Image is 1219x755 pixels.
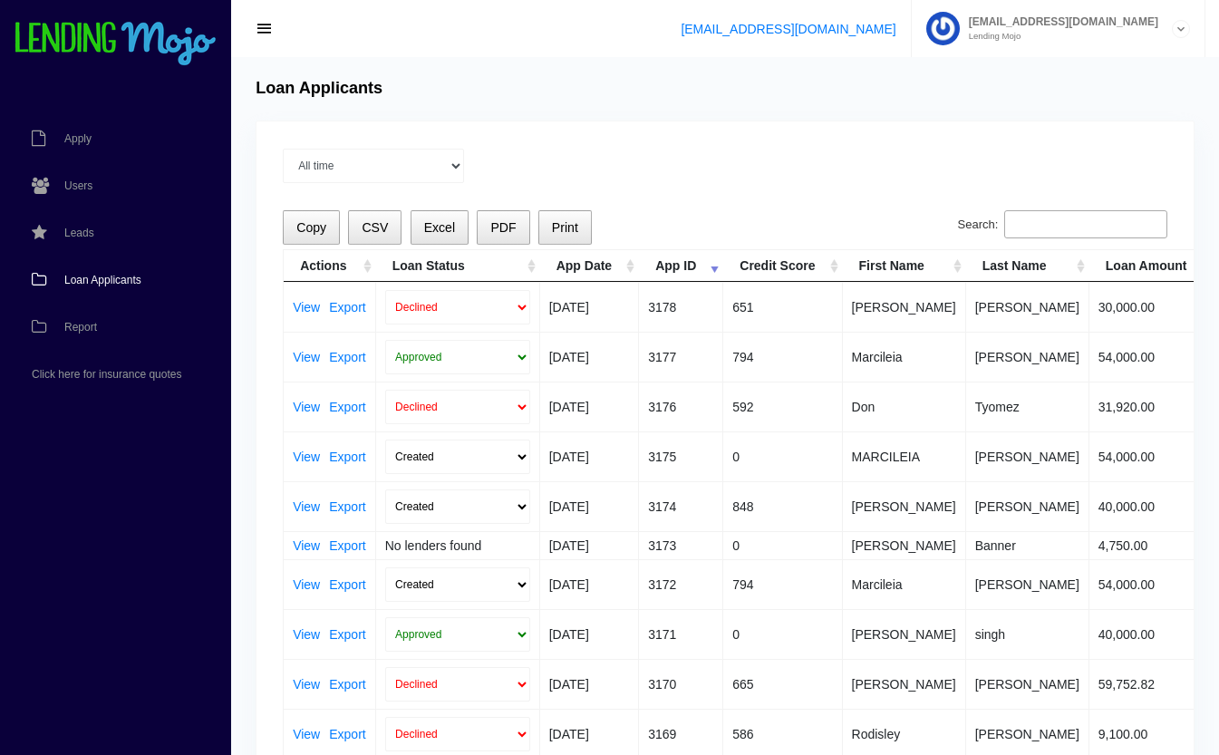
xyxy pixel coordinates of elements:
[293,728,320,740] a: View
[540,559,639,609] td: [DATE]
[362,220,388,235] span: CSV
[843,382,966,431] td: Don
[424,220,455,235] span: Excel
[284,250,376,282] th: Actions: activate to sort column ascending
[411,210,469,246] button: Excel
[958,210,1167,239] label: Search:
[293,401,320,413] a: View
[64,227,94,238] span: Leads
[490,220,516,235] span: PDF
[723,431,842,481] td: 0
[723,250,842,282] th: Credit Score: activate to sort column ascending
[1089,431,1214,481] td: 54,000.00
[293,301,320,314] a: View
[966,332,1089,382] td: [PERSON_NAME]
[639,531,723,559] td: 3173
[64,322,97,333] span: Report
[960,32,1158,41] small: Lending Mojo
[966,609,1089,659] td: singh
[639,609,723,659] td: 3171
[1089,382,1214,431] td: 31,920.00
[329,450,365,463] a: Export
[32,369,181,380] span: Click here for insurance quotes
[966,559,1089,609] td: [PERSON_NAME]
[966,481,1089,531] td: [PERSON_NAME]
[723,282,842,332] td: 651
[639,282,723,332] td: 3178
[1089,659,1214,709] td: 59,752.82
[329,401,365,413] a: Export
[843,559,966,609] td: Marcileia
[723,559,842,609] td: 794
[376,250,540,282] th: Loan Status: activate to sort column ascending
[843,481,966,531] td: [PERSON_NAME]
[540,659,639,709] td: [DATE]
[329,351,365,363] a: Export
[843,659,966,709] td: [PERSON_NAME]
[843,282,966,332] td: [PERSON_NAME]
[296,220,326,235] span: Copy
[1089,609,1214,659] td: 40,000.00
[966,382,1089,431] td: Tyomez
[540,531,639,559] td: [DATE]
[1089,531,1214,559] td: 4,750.00
[540,609,639,659] td: [DATE]
[1089,481,1214,531] td: 40,000.00
[723,609,842,659] td: 0
[960,16,1158,27] span: [EMAIL_ADDRESS][DOMAIN_NAME]
[540,332,639,382] td: [DATE]
[639,431,723,481] td: 3175
[966,531,1089,559] td: Banner
[639,332,723,382] td: 3177
[64,180,92,191] span: Users
[843,431,966,481] td: MARCILEIA
[538,210,592,246] button: Print
[723,481,842,531] td: 848
[843,250,966,282] th: First Name: activate to sort column ascending
[540,250,639,282] th: App Date: activate to sort column ascending
[1089,559,1214,609] td: 54,000.00
[540,382,639,431] td: [DATE]
[540,481,639,531] td: [DATE]
[552,220,578,235] span: Print
[540,431,639,481] td: [DATE]
[1089,332,1214,382] td: 54,000.00
[843,531,966,559] td: [PERSON_NAME]
[966,250,1089,282] th: Last Name: activate to sort column ascending
[348,210,401,246] button: CSV
[639,250,723,282] th: App ID: activate to sort column ascending
[1089,282,1214,332] td: 30,000.00
[966,431,1089,481] td: [PERSON_NAME]
[64,275,141,286] span: Loan Applicants
[639,659,723,709] td: 3170
[293,678,320,691] a: View
[681,22,895,36] a: [EMAIL_ADDRESS][DOMAIN_NAME]
[293,450,320,463] a: View
[1004,210,1167,239] input: Search:
[293,628,320,641] a: View
[293,578,320,591] a: View
[293,500,320,513] a: View
[926,12,960,45] img: Profile image
[329,301,365,314] a: Export
[329,678,365,691] a: Export
[966,282,1089,332] td: [PERSON_NAME]
[639,559,723,609] td: 3172
[256,79,382,99] h4: Loan Applicants
[477,210,529,246] button: PDF
[293,539,320,552] a: View
[843,332,966,382] td: Marcileia
[329,539,365,552] a: Export
[723,332,842,382] td: 794
[723,531,842,559] td: 0
[329,578,365,591] a: Export
[639,382,723,431] td: 3176
[1089,250,1214,282] th: Loan Amount: activate to sort column ascending
[329,728,365,740] a: Export
[723,659,842,709] td: 665
[966,659,1089,709] td: [PERSON_NAME]
[283,210,340,246] button: Copy
[329,628,365,641] a: Export
[723,382,842,431] td: 592
[639,481,723,531] td: 3174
